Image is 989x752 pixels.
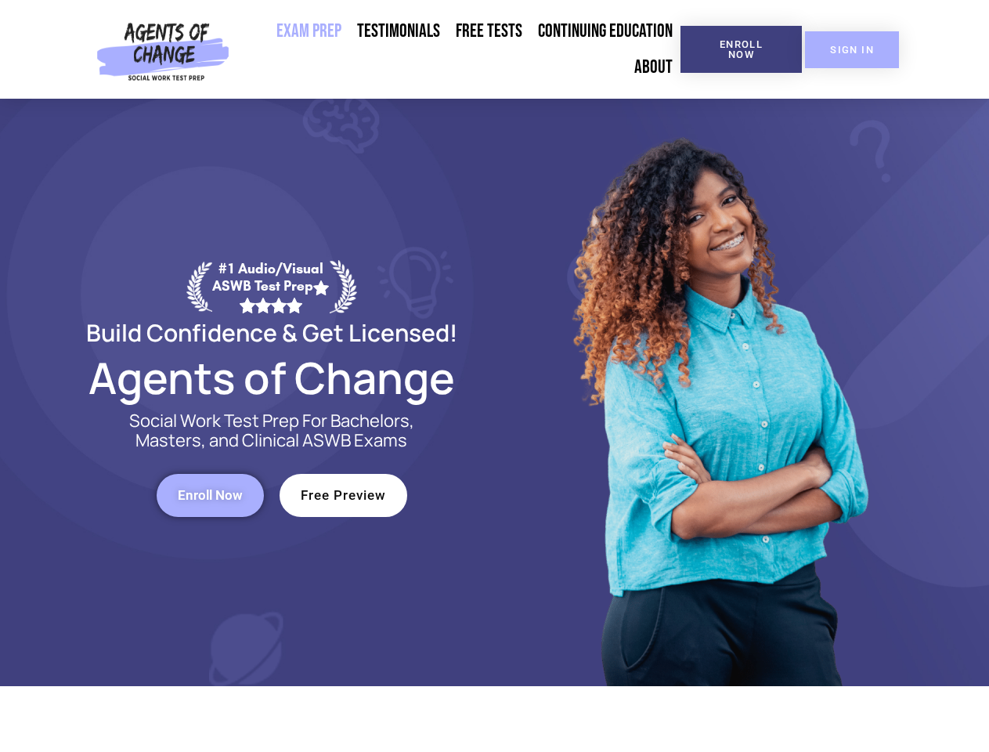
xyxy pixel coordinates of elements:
[301,489,386,502] span: Free Preview
[626,49,680,85] a: About
[49,360,495,396] h2: Agents of Change
[530,13,680,49] a: Continuing Education
[448,13,530,49] a: Free Tests
[830,45,874,55] span: SIGN IN
[706,39,777,60] span: Enroll Now
[349,13,448,49] a: Testimonials
[805,31,899,68] a: SIGN IN
[236,13,680,85] nav: Menu
[280,474,407,517] a: Free Preview
[178,489,243,502] span: Enroll Now
[157,474,264,517] a: Enroll Now
[212,260,330,313] div: #1 Audio/Visual ASWB Test Prep
[49,321,495,344] h2: Build Confidence & Get Licensed!
[111,411,432,450] p: Social Work Test Prep For Bachelors, Masters, and Clinical ASWB Exams
[561,99,875,686] img: Website Image 1 (1)
[680,26,802,73] a: Enroll Now
[269,13,349,49] a: Exam Prep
